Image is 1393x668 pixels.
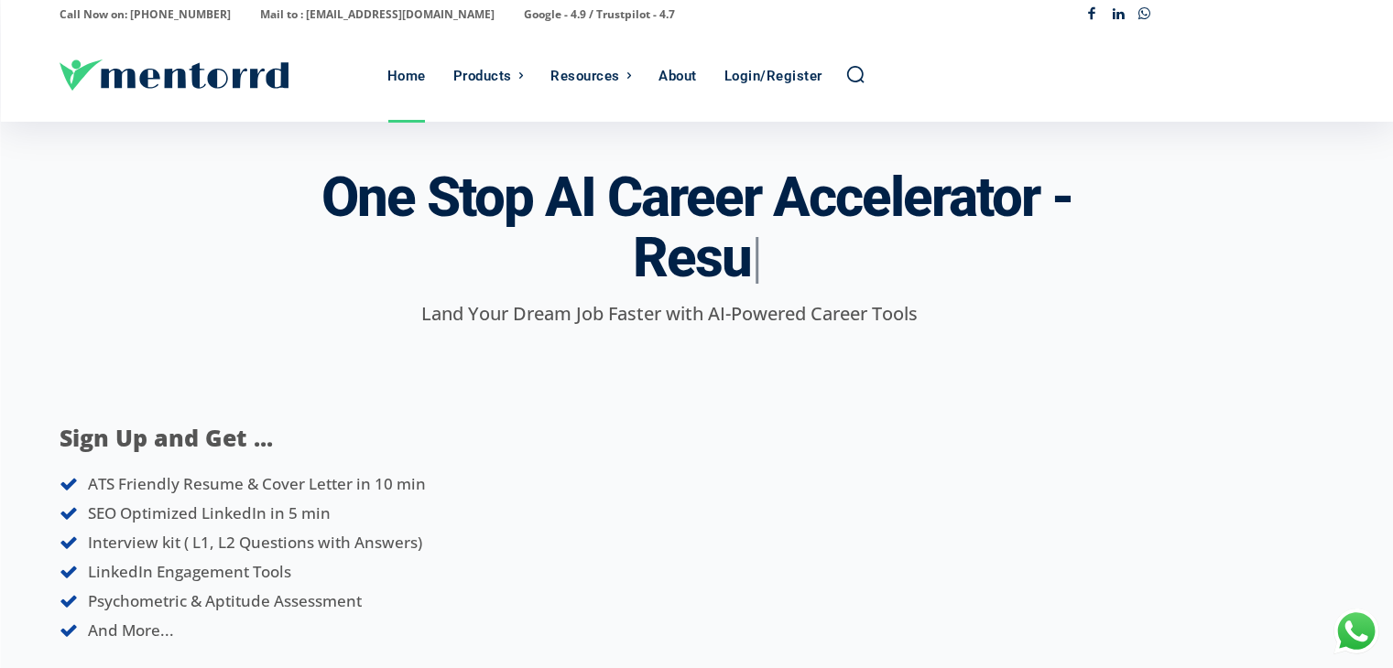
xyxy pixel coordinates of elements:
p: Sign Up and Get ... [60,421,620,456]
span: | [751,225,761,290]
span: SEO Optimized LinkedIn in 5 min [88,502,331,523]
div: About [658,30,697,122]
p: Call Now on: [PHONE_NUMBER] [60,2,231,27]
span: ATS Friendly Resume & Cover Letter in 10 min [88,473,426,494]
span: LinkedIn Engagement Tools [88,561,291,582]
span: And More... [88,620,174,641]
a: Login/Register [715,30,832,122]
span: Interview kit ( L1, L2 Questions with Answers) [88,532,422,553]
a: Facebook [1079,2,1105,28]
a: Resources [541,30,640,122]
a: Whatsapp [1131,2,1158,28]
div: Login/Register [724,30,822,122]
a: Products [444,30,533,122]
span: Psychometric & Aptitude Assessment [88,590,362,611]
p: Land Your Dream Job Faster with AI-Powered Career Tools [60,300,1279,328]
a: Logo [60,59,378,91]
span: Resu [633,225,751,290]
p: Mail to : [EMAIL_ADDRESS][DOMAIN_NAME] [260,2,495,27]
div: Chat with Us [1333,609,1379,654]
a: Search [845,64,865,84]
p: Google - 4.9 / Trustpilot - 4.7 [524,2,675,27]
a: Home [378,30,435,122]
a: About [649,30,706,122]
div: Products [453,30,512,122]
h3: One Stop AI Career Accelerator - [321,167,1072,288]
div: Resources [550,30,620,122]
div: Home [387,30,426,122]
a: Linkedin [1105,2,1132,28]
